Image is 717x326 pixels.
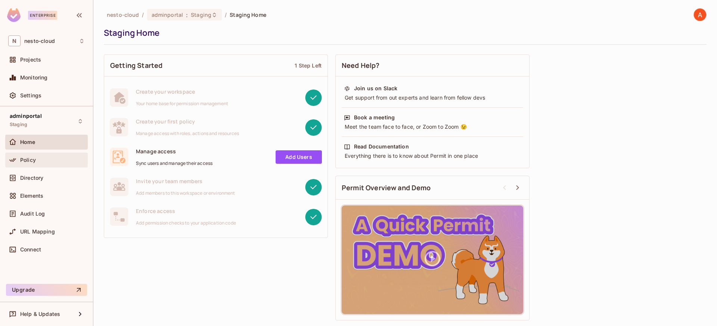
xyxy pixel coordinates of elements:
span: N [8,35,21,46]
span: Projects [20,57,41,63]
span: Create your first policy [136,118,239,125]
div: Enterprise [28,11,57,20]
span: Workspace: nesto-cloud [24,38,55,44]
li: / [225,11,227,18]
span: Need Help? [342,61,380,70]
div: Read Documentation [354,143,409,150]
span: Home [20,139,35,145]
span: Sync users and manage their access [136,160,212,166]
span: Your home base for permission management [136,101,228,107]
img: Adel Ati [694,9,706,21]
span: : [186,12,188,18]
span: Staging [191,11,211,18]
span: Manage access with roles, actions and resources [136,131,239,137]
span: Help & Updates [20,311,60,317]
span: Elements [20,193,43,199]
span: Audit Log [20,211,45,217]
span: Enforce access [136,207,236,214]
div: 1 Step Left [295,62,322,69]
span: Create your workspace [136,88,228,95]
span: Add permission checks to your application code [136,220,236,226]
span: URL Mapping [20,229,55,235]
span: Directory [20,175,43,181]
span: Add members to this workspace or environment [136,190,235,196]
span: Policy [20,157,36,163]
span: the active workspace [107,11,139,18]
span: Staging Home [230,11,266,18]
span: adminportal [10,113,42,119]
span: adminportal [152,11,183,18]
span: Permit Overview and Demo [342,183,431,192]
div: Staging Home [104,27,703,38]
span: Getting Started [110,61,162,70]
span: Monitoring [20,75,48,81]
span: Invite your team members [136,178,235,185]
li: / [142,11,144,18]
span: Settings [20,93,41,98]
button: Upgrade [6,284,87,296]
div: Join us on Slack [354,85,397,92]
span: Connect [20,247,41,253]
div: Everything there is to know about Permit in one place [344,152,521,160]
div: Book a meeting [354,114,395,121]
img: SReyMgAAAABJRU5ErkJggg== [7,8,21,22]
a: Add Users [276,150,322,164]
span: Staging [10,122,27,128]
div: Get support from out experts and learn from fellow devs [344,94,521,101]
span: Manage access [136,148,212,155]
div: Meet the team face to face, or Zoom to Zoom 😉 [344,123,521,131]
